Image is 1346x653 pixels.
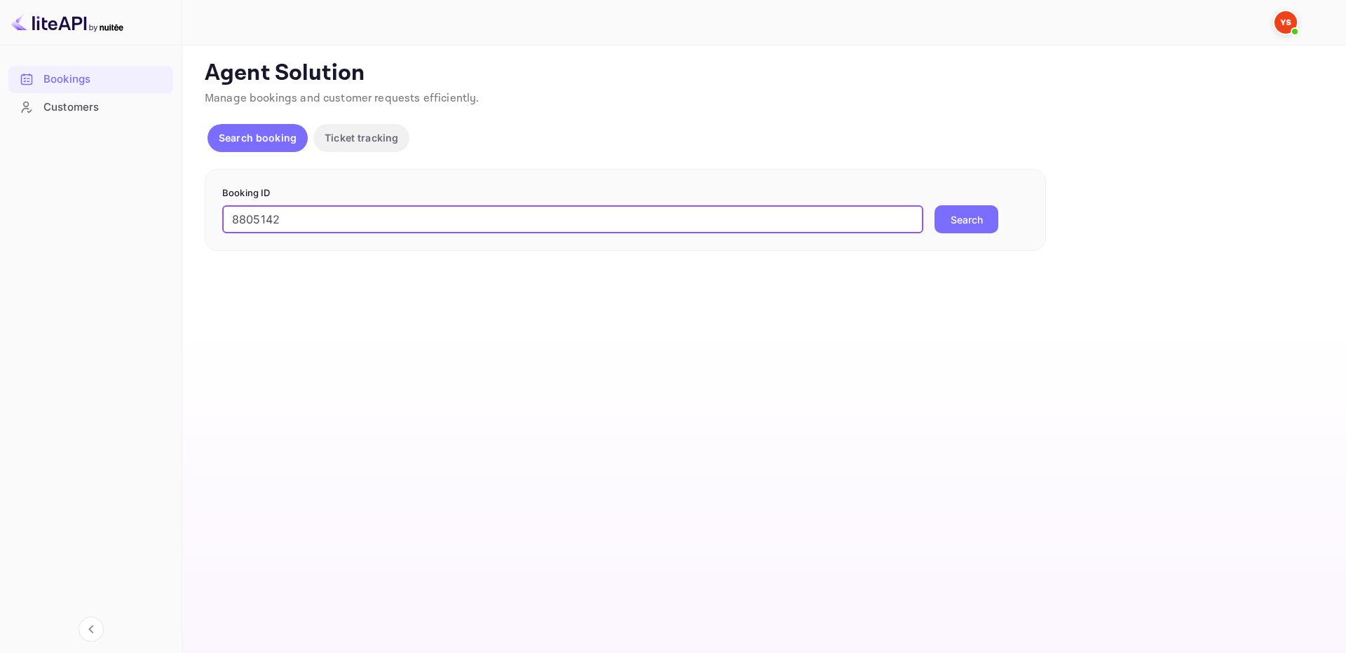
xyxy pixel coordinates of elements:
img: LiteAPI logo [11,11,123,34]
img: Yandex Support [1274,11,1297,34]
span: Manage bookings and customer requests efficiently. [205,91,480,106]
div: Bookings [43,71,166,88]
input: Enter Booking ID (e.g., 63782194) [222,205,923,233]
a: Bookings [8,66,173,92]
p: Agent Solution [205,60,1321,88]
p: Search booking [219,130,297,145]
a: Customers [8,94,173,120]
div: Bookings [8,66,173,93]
div: Customers [8,94,173,121]
button: Collapse navigation [79,617,104,642]
p: Booking ID [222,186,1028,200]
div: Customers [43,99,166,116]
p: Ticket tracking [325,130,398,145]
button: Search [934,205,998,233]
